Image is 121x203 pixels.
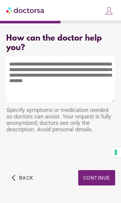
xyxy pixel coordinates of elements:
[105,6,113,15] img: icons8-customer-100.png
[19,175,34,181] span: Back
[9,170,36,185] button: arrow_back_ios Back
[6,34,115,53] div: How can the doctor help you?
[6,104,115,137] div: Specify symptoms or medication needed so doctors can assist. Your request is fully anonymized; do...
[78,170,115,185] button: Continue
[111,147,121,157] button: Your consent preferences for tracking technologies
[83,175,110,181] span: Continue
[6,3,45,17] img: Doctorsa.com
